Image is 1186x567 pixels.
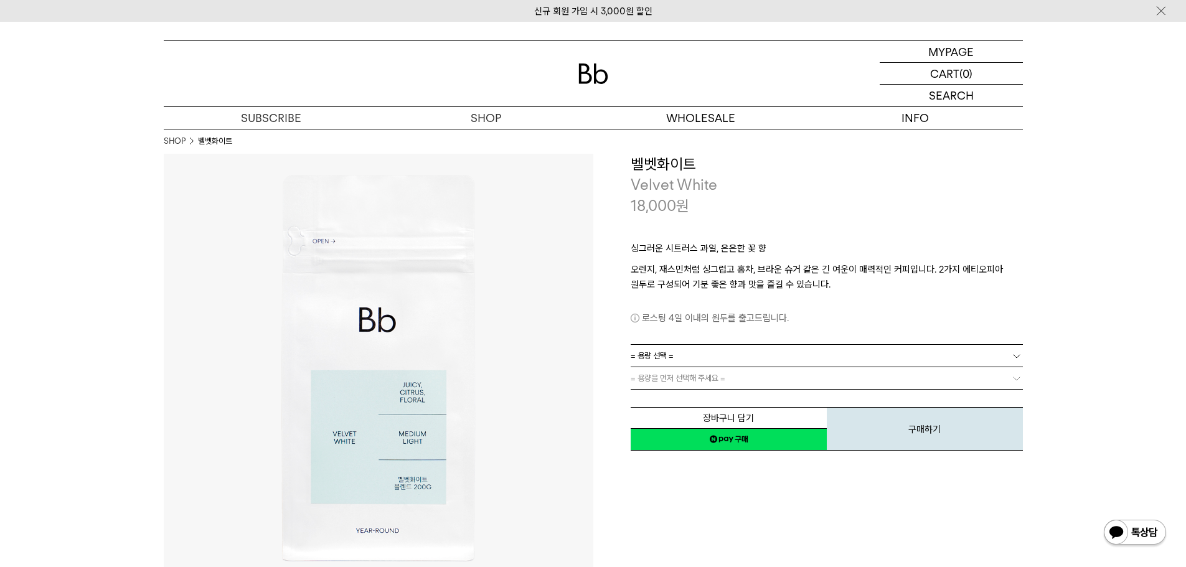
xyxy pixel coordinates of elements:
[631,154,1023,175] h3: 벨벳화이트
[827,407,1023,451] button: 구매하기
[959,63,972,84] p: (0)
[928,41,974,62] p: MYPAGE
[164,135,186,148] a: SHOP
[631,428,827,451] a: 새창
[808,107,1023,129] p: INFO
[534,6,652,17] a: 신규 회원 가입 시 3,000원 할인
[631,174,1023,195] p: Velvet White
[631,262,1023,292] p: 오렌지, 재스민처럼 싱그럽고 홍차, 브라운 슈거 같은 긴 여운이 매력적인 커피입니다. 2가지 에티오피아 원두로 구성되어 기분 좋은 향과 맛을 즐길 수 있습니다.
[631,241,1023,262] p: 싱그러운 시트러스 과일, 은은한 꽃 향
[593,107,808,129] p: WHOLESALE
[929,85,974,106] p: SEARCH
[880,63,1023,85] a: CART (0)
[676,197,689,215] span: 원
[880,41,1023,63] a: MYPAGE
[198,135,232,148] li: 벨벳화이트
[631,345,674,367] span: = 용량 선택 =
[1103,518,1167,548] img: 카카오톡 채널 1:1 채팅 버튼
[631,195,689,217] p: 18,000
[379,107,593,129] a: SHOP
[930,63,959,84] p: CART
[631,367,725,389] span: = 용량을 먼저 선택해 주세요 =
[578,63,608,84] img: 로고
[164,107,379,129] a: SUBSCRIBE
[631,311,1023,326] p: 로스팅 4일 이내의 원두를 출고드립니다.
[631,407,827,429] button: 장바구니 담기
